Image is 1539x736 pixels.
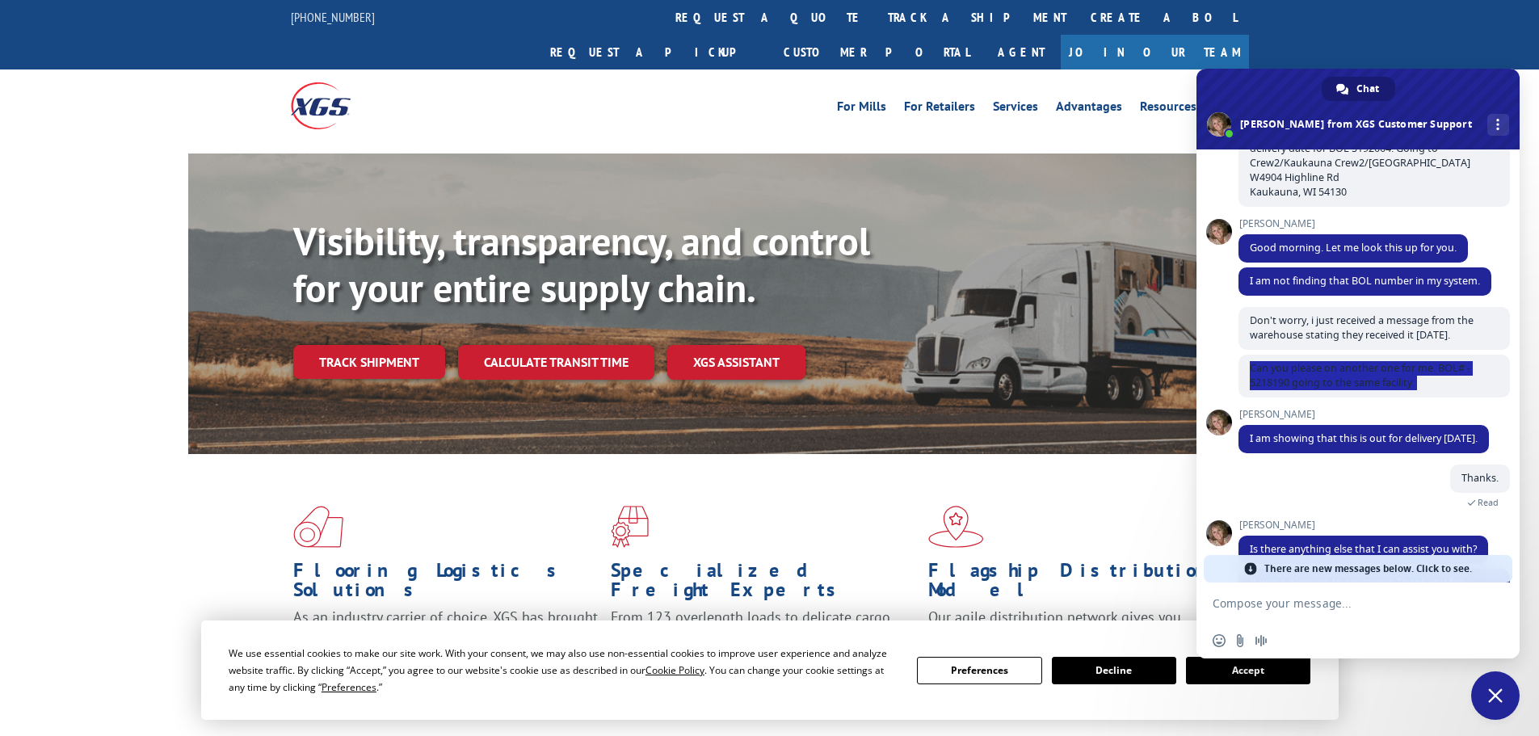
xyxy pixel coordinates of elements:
[322,680,376,694] span: Preferences
[1238,218,1468,229] span: [PERSON_NAME]
[1234,634,1247,647] span: Send a file
[645,663,704,677] span: Cookie Policy
[1250,431,1478,445] span: I am showing that this is out for delivery [DATE].
[1250,274,1480,288] span: I am not finding that BOL number in my system.
[993,100,1038,118] a: Services
[1061,35,1249,69] a: Join Our Team
[982,35,1061,69] a: Agent
[1140,100,1196,118] a: Resources
[928,506,984,548] img: xgs-icon-flagship-distribution-model-red
[1238,519,1488,531] span: [PERSON_NAME]
[1264,555,1472,582] span: There are new messages below. Click to see.
[667,345,805,380] a: XGS ASSISTANT
[458,345,654,380] a: Calculate transit time
[1250,361,1470,389] span: Can you please on another one for me. BOL# - 5218190 going to the same facility.
[293,561,599,608] h1: Flooring Logistics Solutions
[293,608,598,665] span: As an industry carrier of choice, XGS has brought innovation and dedication to flooring logistics...
[928,608,1226,646] span: Our agile distribution network gives you nationwide inventory management on demand.
[611,506,649,548] img: xgs-icon-focused-on-flooring-red
[293,216,870,313] b: Visibility, transparency, and control for your entire supply chain.
[1487,114,1509,136] div: More channels
[229,645,898,696] div: We use essential cookies to make our site work. With your consent, we may also use non-essential ...
[293,345,445,379] a: Track shipment
[837,100,886,118] a: For Mills
[538,35,772,69] a: Request a pickup
[904,100,975,118] a: For Retailers
[917,657,1041,684] button: Preferences
[1186,657,1310,684] button: Accept
[1250,127,1487,199] span: Good morning. Can you please provide estimated delivery date for BOL 5192004. Going to Crew2/Kauk...
[1461,471,1499,485] span: Thanks.
[1213,596,1468,611] textarea: Compose your message...
[1238,409,1489,420] span: [PERSON_NAME]
[201,620,1339,720] div: Cookie Consent Prompt
[1052,657,1176,684] button: Decline
[293,506,343,548] img: xgs-icon-total-supply-chain-intelligence-red
[1250,241,1457,254] span: Good morning. Let me look this up for you.
[291,9,375,25] a: [PHONE_NUMBER]
[1213,634,1226,647] span: Insert an emoji
[1255,634,1268,647] span: Audio message
[928,561,1234,608] h1: Flagship Distribution Model
[611,561,916,608] h1: Specialized Freight Experts
[1322,77,1395,101] div: Chat
[1471,671,1520,720] div: Close chat
[1250,313,1474,342] span: Don't worry, i just received a message from the warehouse stating they received it [DATE].
[611,608,916,679] p: From 123 overlength loads to delicate cargo, our experienced staff knows the best way to move you...
[1056,100,1122,118] a: Advantages
[1356,77,1379,101] span: Chat
[1478,497,1499,508] span: Read
[1250,542,1477,556] span: Is there anything else that I can assist you with?
[772,35,982,69] a: Customer Portal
